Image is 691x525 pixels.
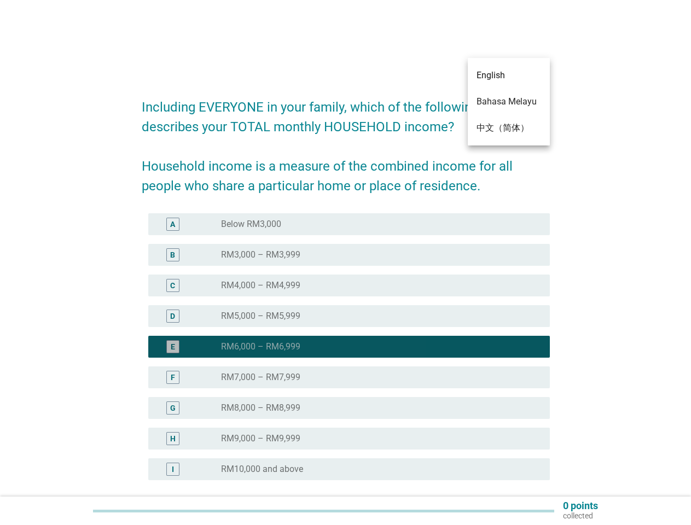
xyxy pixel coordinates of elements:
[563,501,598,511] p: 0 points
[170,311,175,322] div: D
[221,402,300,413] label: RM8,000 – RM8,999
[221,464,303,475] label: RM10,000 and above
[221,341,300,352] label: RM6,000 – RM6,999
[170,402,176,414] div: G
[170,280,175,291] div: C
[537,60,550,73] i: arrow_drop_down
[563,511,598,521] p: collected
[170,433,176,445] div: H
[170,219,175,230] div: A
[170,249,175,261] div: B
[221,372,300,383] label: RM7,000 – RM7,999
[221,219,281,230] label: Below RM3,000
[171,372,175,383] div: F
[221,280,300,291] label: RM4,000 – RM4,999
[221,433,300,444] label: RM9,000 – RM9,999
[221,249,300,260] label: RM3,000 – RM3,999
[221,311,300,322] label: RM5,000 – RM5,999
[142,86,550,196] h2: Including EVERYONE in your family, which of the following best describes your TOTAL monthly HOUSE...
[468,62,496,72] div: English
[172,464,174,475] div: I
[171,341,175,353] div: E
